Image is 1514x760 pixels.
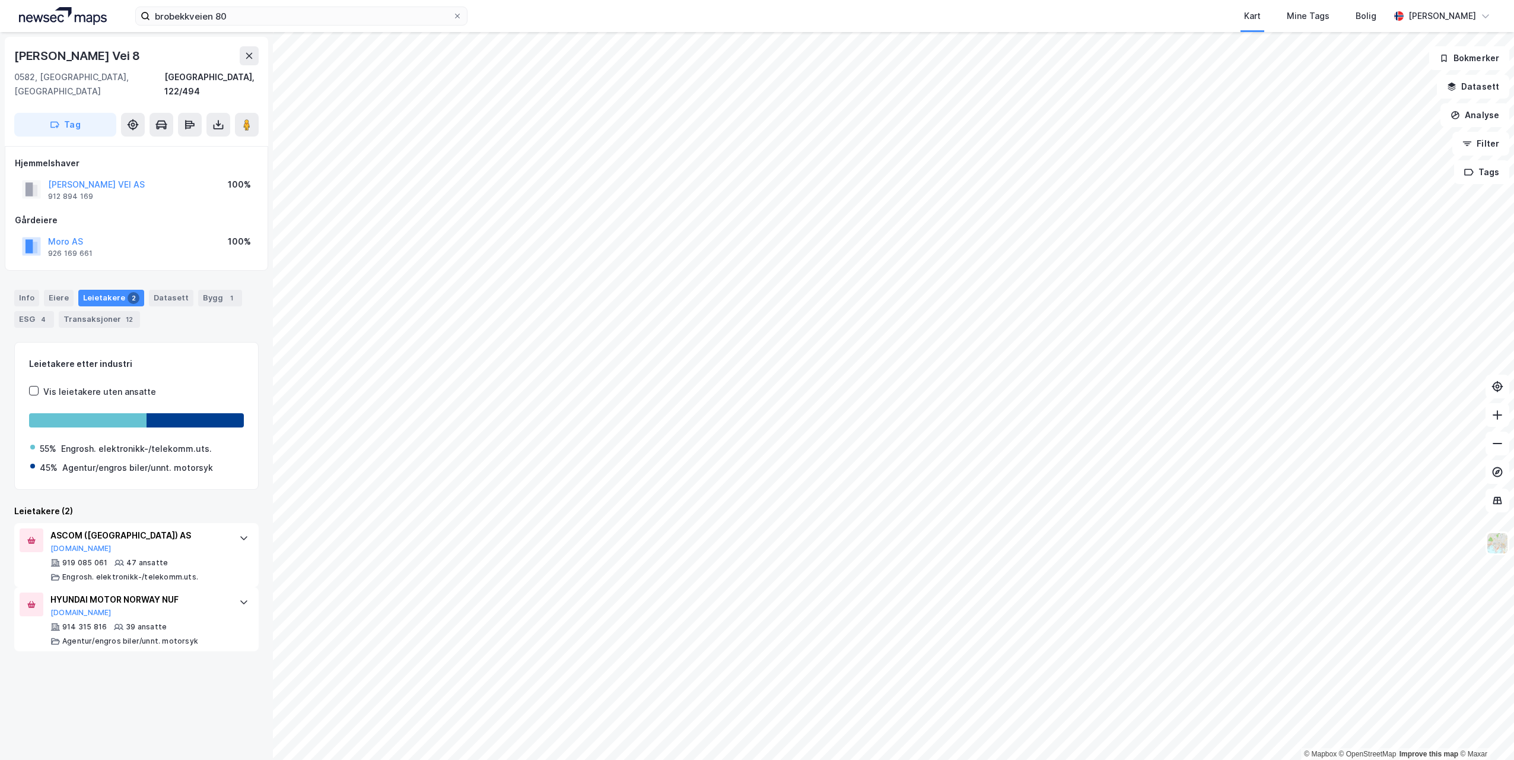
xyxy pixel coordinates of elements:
div: 39 ansatte [126,622,167,632]
div: [PERSON_NAME] [1408,9,1476,23]
div: 1 [225,292,237,304]
div: Mine Tags [1287,9,1329,23]
div: 0582, [GEOGRAPHIC_DATA], [GEOGRAPHIC_DATA] [14,70,164,99]
div: Leietakere [78,290,144,306]
div: Vis leietakere uten ansatte [43,385,156,399]
div: 4 [37,313,49,325]
div: Bolig [1356,9,1376,23]
div: Leietakere (2) [14,504,259,518]
div: HYUNDAI MOTOR NORWAY NUF [50,593,227,607]
div: ESG [14,311,54,328]
div: Agentur/engros biler/unnt. motorsyk [62,461,213,475]
a: OpenStreetMap [1339,750,1397,758]
div: ASCOM ([GEOGRAPHIC_DATA]) AS [50,528,227,543]
div: 914 315 816 [62,622,107,632]
div: [GEOGRAPHIC_DATA], 122/494 [164,70,259,99]
div: Agentur/engros biler/unnt. motorsyk [62,636,198,646]
div: Transaksjoner [59,311,140,328]
div: 47 ansatte [126,558,168,568]
button: [DOMAIN_NAME] [50,608,112,617]
button: Tags [1454,160,1509,184]
div: Info [14,290,39,306]
button: Bokmerker [1429,46,1509,70]
div: 919 085 061 [62,558,107,568]
div: Hjemmelshaver [15,156,258,170]
div: Kart [1244,9,1261,23]
img: logo.a4113a55bc3d86da70a041830d287a7e.svg [19,7,107,25]
div: Kontrollprogram for chat [1455,703,1514,760]
iframe: Chat Widget [1455,703,1514,760]
a: Mapbox [1304,750,1337,758]
div: Engrosh. elektronikk-/telekomm.uts. [62,572,198,582]
div: 12 [123,313,135,325]
a: Improve this map [1400,750,1458,758]
div: Eiere [44,290,74,306]
div: 55% [40,442,56,456]
div: 926 169 661 [48,249,93,258]
button: Analyse [1440,103,1509,127]
div: Gårdeiere [15,213,258,227]
div: 100% [228,235,251,249]
button: [DOMAIN_NAME] [50,544,112,553]
div: Datasett [149,290,193,306]
input: Søk på adresse, matrikkel, gårdeiere, leietakere eller personer [150,7,453,25]
div: [PERSON_NAME] Vei 8 [14,46,142,65]
div: Bygg [198,290,242,306]
div: 45% [40,461,58,475]
div: 2 [128,292,139,304]
div: Leietakere etter industri [29,357,244,371]
button: Tag [14,113,116,137]
button: Filter [1452,132,1509,156]
div: 100% [228,178,251,192]
img: Z [1486,532,1509,555]
div: 912 894 169 [48,192,93,201]
button: Datasett [1437,75,1509,99]
div: Engrosh. elektronikk-/telekomm.uts. [61,442,212,456]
